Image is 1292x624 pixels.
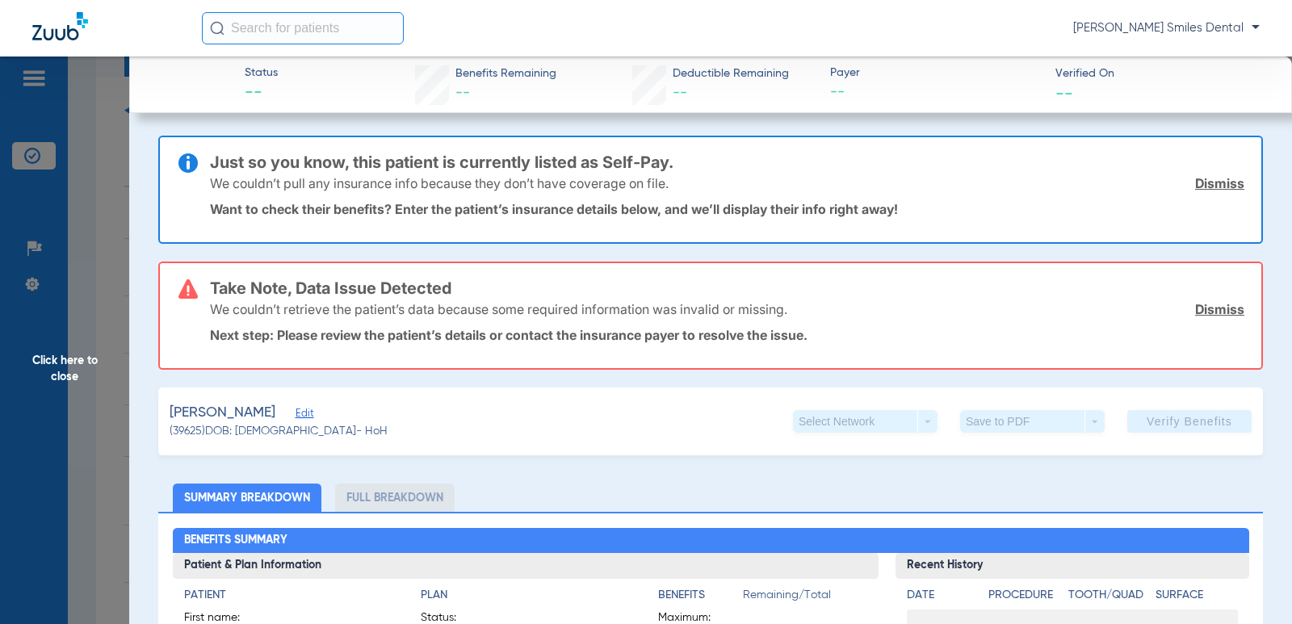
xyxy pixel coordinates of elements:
h4: Plan [421,587,630,604]
li: Full Breakdown [335,484,455,512]
img: error-icon [178,279,198,299]
h3: Just so you know, this patient is currently listed as Self-Pay. [210,154,1244,170]
iframe: Chat Widget [1211,547,1292,624]
app-breakdown-title: Procedure [988,587,1062,609]
app-breakdown-title: Tooth/Quad [1068,587,1150,609]
h4: Procedure [988,587,1062,604]
app-breakdown-title: Date [907,587,975,609]
span: Payer [830,65,1041,82]
span: Status [245,65,278,82]
h3: Take Note, Data Issue Detected [210,280,1244,296]
p: We couldn’t pull any insurance info because they don’t have coverage on file. [210,175,669,191]
span: Benefits Remaining [455,65,556,82]
img: Zuub Logo [32,12,88,40]
p: Want to check their benefits? Enter the patient’s insurance details below, and we’ll display thei... [210,201,1244,217]
h4: Surface [1156,587,1237,604]
p: Next step: Please review the patient’s details or contact the insurance payer to resolve the issue. [210,327,1244,343]
span: Deductible Remaining [673,65,789,82]
span: -- [455,86,470,100]
span: [PERSON_NAME] [170,403,275,423]
h3: Patient & Plan Information [173,553,879,579]
img: info-icon [178,153,198,173]
li: Summary Breakdown [173,484,321,512]
app-breakdown-title: Surface [1156,587,1237,609]
span: -- [673,86,687,100]
span: -- [245,82,278,105]
span: Verified On [1055,65,1266,82]
img: Search Icon [210,21,224,36]
app-breakdown-title: Benefits [658,587,743,609]
span: Remaining/Total [743,587,867,609]
input: Search for patients [202,12,404,44]
span: -- [830,82,1041,103]
h4: Benefits [658,587,743,604]
span: [PERSON_NAME] Smiles Dental [1073,20,1260,36]
h4: Tooth/Quad [1068,587,1150,604]
h3: Recent History [896,553,1248,579]
span: Edit [296,408,310,423]
span: -- [1055,84,1073,101]
a: Dismiss [1195,175,1244,191]
h2: Benefits Summary [173,528,1249,554]
h4: Patient [184,587,393,604]
h4: Date [907,587,975,604]
p: We couldn’t retrieve the patient’s data because some required information was invalid or missing. [210,301,787,317]
a: Dismiss [1195,301,1244,317]
span: (39625) DOB: [DEMOGRAPHIC_DATA] - HoH [170,423,388,440]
